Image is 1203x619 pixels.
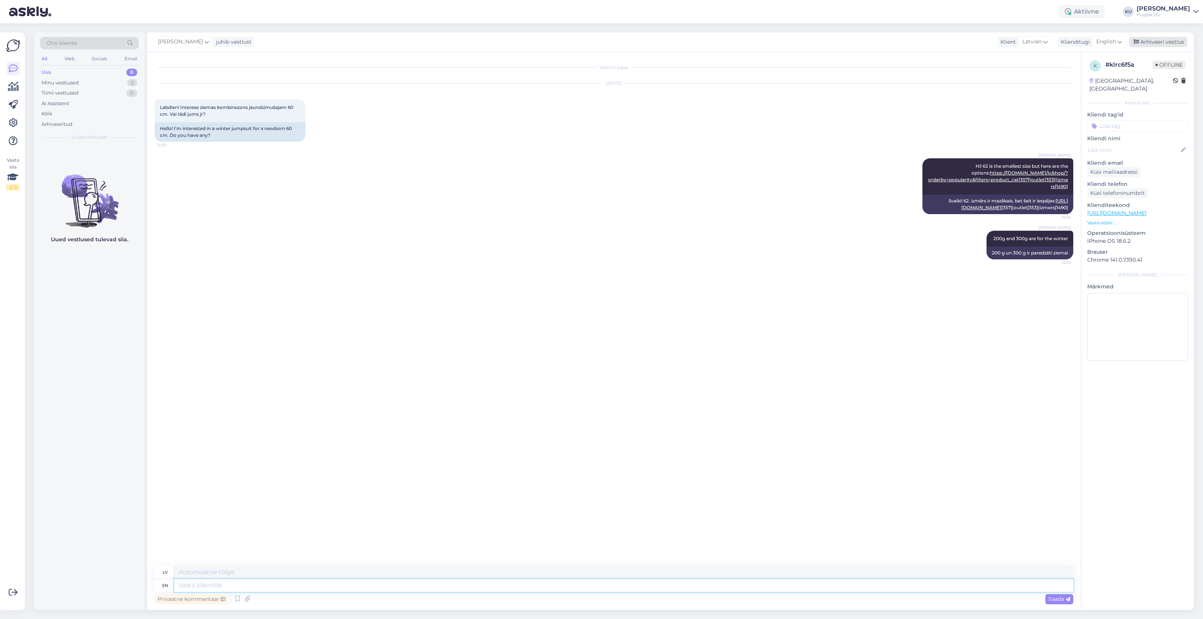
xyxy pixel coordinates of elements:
span: English [1096,38,1116,46]
p: Märkmed [1087,283,1188,291]
div: Minu vestlused [41,79,79,87]
div: en [162,579,168,592]
div: Kõik [41,110,52,118]
div: 200 g un 300 g ir paredzēti ziemai [987,247,1073,259]
div: Privaatne kommentaar [155,594,228,604]
div: Aktiivne [1059,5,1105,18]
div: Vestlus algas [155,64,1073,71]
a: [PERSON_NAME]Huppa OÜ [1137,6,1198,18]
span: [PERSON_NAME] [1039,152,1071,158]
div: 0 [126,69,137,76]
div: Web [63,54,76,64]
span: Uued vestlused [72,134,107,141]
p: Operatsioonisüsteem [1087,229,1188,237]
span: Latvian [1022,38,1042,46]
p: Uued vestlused tulevad siia. [51,236,128,244]
div: Arhiveeri vestlus [1129,37,1187,47]
div: Socials [90,54,109,64]
span: 200g and 300g are for the winter [993,236,1068,241]
div: 2 [127,79,137,87]
span: Hi! 62 is the smallest size but here are the options: [928,163,1069,189]
div: Arhiveeritud [41,121,72,128]
div: Email [123,54,139,64]
p: Chrome 141.0.7390.41 [1087,256,1188,264]
div: AI Assistent [41,100,69,107]
img: No chats [34,161,145,229]
div: juhib vestlust [213,38,252,46]
div: # klrc6f5a [1105,60,1152,69]
span: 14:59 [157,142,185,148]
a: [URL][DOMAIN_NAME] [1087,210,1146,216]
span: [PERSON_NAME] [1039,225,1071,230]
div: Klienditugi [1058,38,1090,46]
p: Kliendi nimi [1087,135,1188,142]
div: [PERSON_NAME] [1137,6,1190,12]
div: Tiimi vestlused [41,89,78,97]
div: [GEOGRAPHIC_DATA], [GEOGRAPHIC_DATA] [1089,77,1173,93]
p: Klienditeekond [1087,201,1188,209]
div: [DATE] [155,80,1073,87]
div: [PERSON_NAME] [1087,271,1188,278]
div: All [40,54,49,64]
input: Lisa nimi [1088,146,1179,154]
div: Hello! I'm interested in a winter jumpsuit for a newborn 60 cm. Do you have any? [155,122,305,142]
span: k [1094,63,1097,69]
div: Uus [41,69,51,76]
div: Küsi meiliaadressi [1087,167,1141,177]
div: Vaata siia [6,157,20,191]
div: lv [163,566,168,579]
span: [PERSON_NAME] [158,38,203,46]
span: Saada [1048,596,1070,602]
p: Brauser [1087,248,1188,256]
div: Kliendi info [1087,100,1188,106]
div: KU [1123,6,1134,17]
p: Kliendi telefon [1087,180,1188,188]
div: 0 [126,89,137,97]
span: Offline [1152,61,1186,69]
input: Lisa tag [1087,120,1188,132]
span: 15:02 [1043,260,1071,265]
div: Huppa OÜ [1137,12,1190,18]
span: 15:02 [1043,215,1071,220]
div: Sveiki! 62. izmērs ir mazākais, bet šeit ir iespējas: [357]|outlet[353]|izmers[1490] [922,195,1073,214]
a: https://[DOMAIN_NAME]/lv/shop/?orderby=popularity&filters=product_cat[357]|outlet[353]|izmers[1490] [928,170,1068,189]
p: Kliendi email [1087,159,1188,167]
div: 2 / 3 [6,184,20,191]
div: Klient [997,38,1016,46]
span: Labdien! Interese ziemas kombinezons jaundzimušajam 60 cm. Vai tādi jums jr? [160,104,295,117]
p: Vaata edasi ... [1087,219,1188,226]
span: Otsi kliente [47,39,77,47]
div: Küsi telefoninumbrit [1087,188,1148,198]
p: iPhone OS 18.6.2 [1087,237,1188,245]
img: Askly Logo [6,38,20,53]
p: Kliendi tag'id [1087,111,1188,119]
